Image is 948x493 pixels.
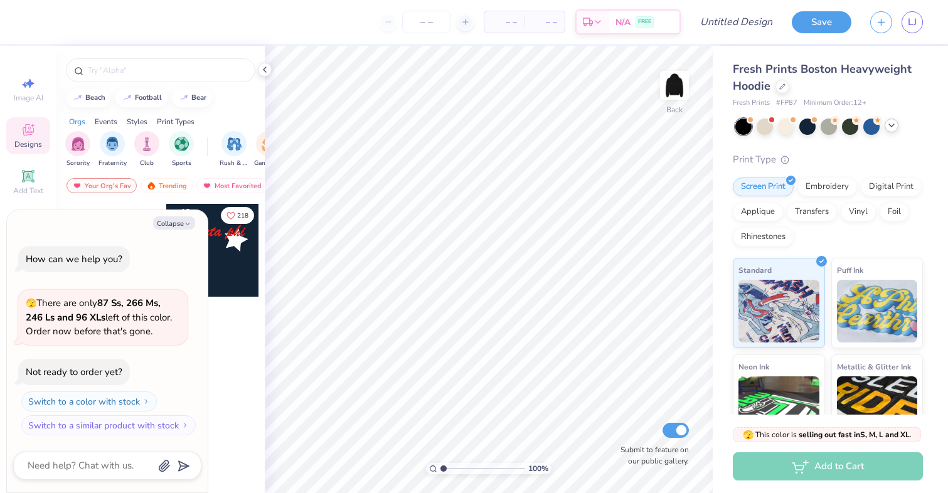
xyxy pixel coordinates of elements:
[67,178,137,193] div: Your Org's Fav
[837,376,918,439] img: Metallic & Glitter Ink
[254,131,283,168] button: filter button
[122,94,132,102] img: trend_line.gif
[26,297,36,309] span: 🫣
[861,178,922,196] div: Digital Print
[121,207,151,224] button: Like
[615,16,631,29] span: N/A
[85,94,105,101] div: beach
[804,98,866,109] span: Minimum Order: 12 +
[221,207,254,224] button: Like
[134,131,159,168] div: filter for Club
[69,116,85,127] div: Orgs
[127,116,147,127] div: Styles
[254,159,283,168] span: Game Day
[262,137,276,151] img: Game Day Image
[690,9,782,34] input: Untitled Design
[743,429,912,440] span: This color is .
[902,11,923,33] a: LJ
[174,137,189,151] img: Sports Image
[95,116,117,127] div: Events
[837,280,918,342] img: Puff Ink
[172,159,191,168] span: Sports
[733,228,794,246] div: Rhinestones
[105,137,119,151] img: Fraternity Image
[21,391,157,411] button: Switch to a color with stock
[254,131,283,168] div: filter for Game Day
[220,159,248,168] span: Rush & Bid
[26,366,122,378] div: Not ready to order yet?
[227,137,242,151] img: Rush & Bid Image
[157,116,194,127] div: Print Types
[220,131,248,168] button: filter button
[13,186,43,196] span: Add Text
[65,131,90,168] div: filter for Sorority
[799,430,910,440] strong: selling out fast in S, M, L and XL
[738,360,769,373] span: Neon Ink
[140,137,154,151] img: Club Image
[787,203,837,221] div: Transfers
[837,263,863,277] span: Puff Ink
[908,15,917,29] span: LJ
[14,139,42,149] span: Designs
[733,178,794,196] div: Screen Print
[115,88,168,107] button: football
[191,94,206,101] div: bear
[797,178,857,196] div: Embroidery
[72,181,82,190] img: most_fav.gif
[99,131,127,168] div: filter for Fraternity
[733,61,912,93] span: Fresh Prints Boston Heavyweight Hoodie
[528,463,548,474] span: 100 %
[179,94,189,102] img: trend_line.gif
[21,415,196,435] button: Switch to a similar product with stock
[73,94,83,102] img: trend_line.gif
[733,203,783,221] div: Applique
[738,263,772,277] span: Standard
[181,421,189,429] img: Switch to a similar product with stock
[666,104,683,115] div: Back
[841,203,876,221] div: Vinyl
[67,159,90,168] span: Sorority
[743,429,754,441] span: 🫣
[134,131,159,168] button: filter button
[146,181,156,190] img: trending.gif
[402,11,451,33] input: – –
[837,360,911,373] span: Metallic & Glitter Ink
[492,16,517,29] span: – –
[196,178,267,193] div: Most Favorited
[153,216,195,230] button: Collapse
[738,280,819,342] img: Standard
[99,159,127,168] span: Fraternity
[99,131,127,168] button: filter button
[140,159,154,168] span: Club
[71,137,85,151] img: Sorority Image
[202,181,212,190] img: most_fav.gif
[66,88,111,107] button: beach
[26,253,122,265] div: How can we help you?
[738,376,819,439] img: Neon Ink
[172,88,212,107] button: bear
[142,398,150,405] img: Switch to a color with stock
[141,178,193,193] div: Trending
[135,94,162,101] div: football
[638,18,651,26] span: FREE
[65,131,90,168] button: filter button
[776,98,797,109] span: # FP87
[26,297,172,337] span: There are only left of this color. Order now before that's gone.
[169,131,194,168] button: filter button
[220,131,248,168] div: filter for Rush & Bid
[733,152,923,167] div: Print Type
[662,73,687,98] img: Back
[792,11,851,33] button: Save
[26,297,161,324] strong: 87 Ss, 266 Ms, 246 Ls and 96 XLs
[169,131,194,168] div: filter for Sports
[614,444,689,467] label: Submit to feature on our public gallery.
[87,64,247,77] input: Try "Alpha"
[880,203,909,221] div: Foil
[237,213,248,219] span: 218
[14,93,43,103] span: Image AI
[532,16,557,29] span: – –
[733,98,770,109] span: Fresh Prints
